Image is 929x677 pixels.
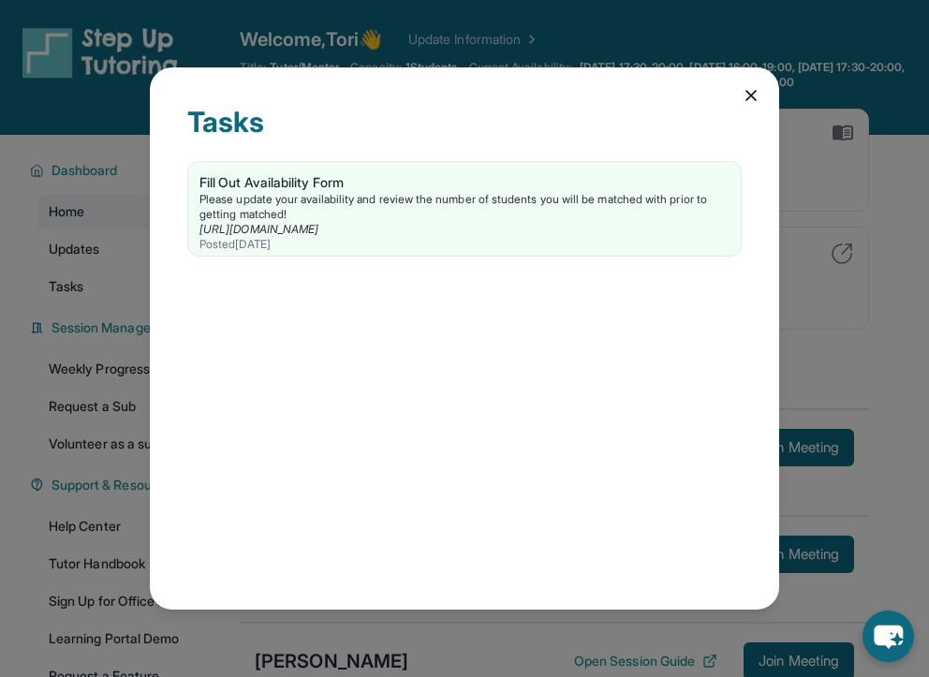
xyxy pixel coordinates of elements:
[199,192,730,222] div: Please update your availability and review the number of students you will be matched with prior ...
[199,222,318,236] a: [URL][DOMAIN_NAME]
[199,173,730,192] div: Fill Out Availability Form
[863,611,914,662] button: chat-button
[199,237,730,252] div: Posted [DATE]
[188,162,741,256] a: Fill Out Availability FormPlease update your availability and review the number of students you w...
[187,105,742,161] div: Tasks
